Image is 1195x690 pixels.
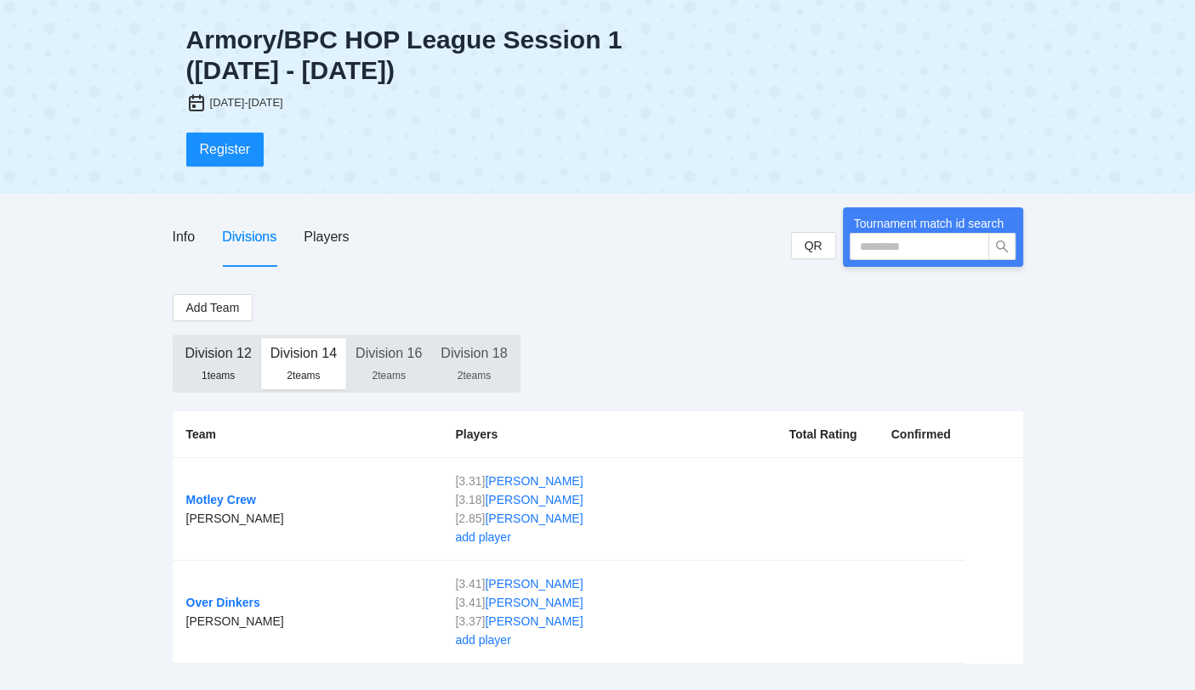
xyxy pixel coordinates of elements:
[455,509,761,528] div: [ 2.85 ]
[356,338,422,369] div: Division 16
[210,94,283,111] div: [DATE]-[DATE]
[356,369,422,382] div: 2 teams
[485,474,583,488] a: [PERSON_NAME]
[789,425,864,444] div: Total Rating
[455,490,761,509] div: [ 3.18 ]
[185,369,252,382] div: 1 teams
[441,369,507,382] div: 2 teams
[186,612,429,631] div: [PERSON_NAME]
[485,614,583,628] a: [PERSON_NAME]
[455,633,510,647] a: add player
[455,593,761,612] div: [ 3.41 ]
[989,240,1015,253] span: search
[805,236,822,255] span: QR
[186,509,429,528] div: [PERSON_NAME]
[186,425,429,444] div: Team
[791,232,836,259] button: QR
[485,493,583,506] a: [PERSON_NAME]
[850,214,1016,233] div: Tournament match id search
[988,233,1016,260] button: search
[441,338,507,369] div: Division 18
[455,574,761,593] div: [ 3.41 ]
[455,425,761,444] div: Players
[200,139,251,160] span: Register
[186,298,240,317] span: Add Team
[270,338,337,369] div: Division 14
[891,425,951,444] div: Confirmed
[173,226,196,247] div: Info
[485,596,583,609] a: [PERSON_NAME]
[186,133,265,167] button: Register
[485,512,583,525] a: [PERSON_NAME]
[455,472,761,490] div: [ 3.31 ]
[186,25,669,86] div: Armory/BPC HOP League Session 1 ([DATE] - [DATE])
[186,596,260,609] a: Over Dinkers
[455,612,761,631] div: [ 3.37 ]
[186,493,256,506] a: Motley Crew
[485,577,583,591] a: [PERSON_NAME]
[270,369,337,382] div: 2 teams
[304,226,349,247] div: Players
[185,338,252,369] div: Division 12
[222,226,276,247] div: Divisions
[455,530,510,544] a: add player
[173,294,253,321] button: Add Team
